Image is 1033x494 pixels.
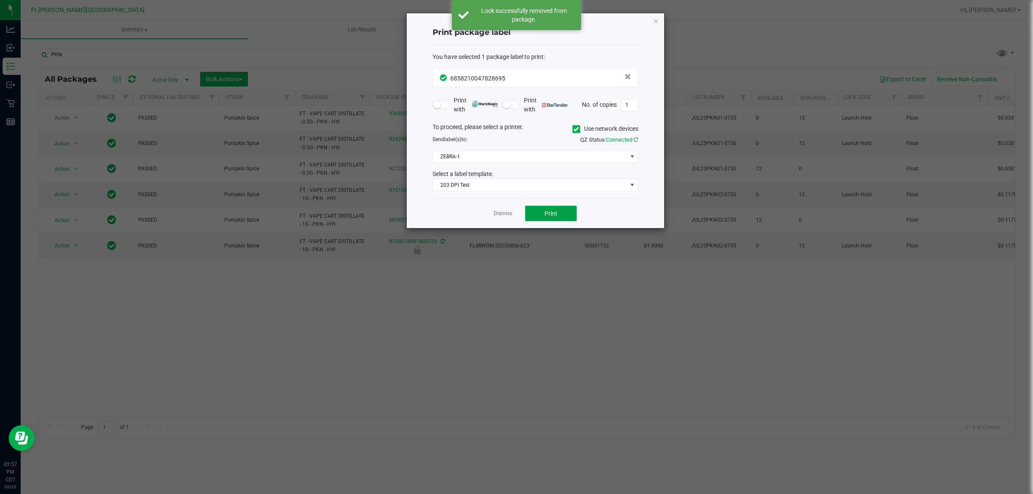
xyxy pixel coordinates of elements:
span: Print [544,210,557,217]
span: No. of copies [582,101,617,108]
h4: Print package label [433,27,638,38]
span: 203 DPI Test [433,179,627,191]
span: You have selected 1 package label to print [433,53,544,60]
span: Print with [524,96,568,114]
div: Lock successfully removed from package. [473,6,575,24]
span: ZEBRA-1 [433,151,627,163]
label: Use network devices [572,124,638,133]
div: : [433,52,638,62]
a: Dismiss [494,210,512,217]
div: Select a label template. [426,170,645,179]
span: In Sync [440,73,448,82]
img: mark_magic_cybra.png [472,101,498,107]
button: Print [525,206,577,221]
img: bartender.png [542,103,568,107]
div: To proceed, please select a printer. [426,123,645,136]
iframe: Resource center [9,425,34,451]
span: QZ Status: [580,136,638,143]
span: Send to: [433,136,467,142]
span: Print with [454,96,498,114]
span: Connected [606,136,632,143]
span: 6858210047828695 [450,75,505,82]
span: label(s) [444,136,461,142]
